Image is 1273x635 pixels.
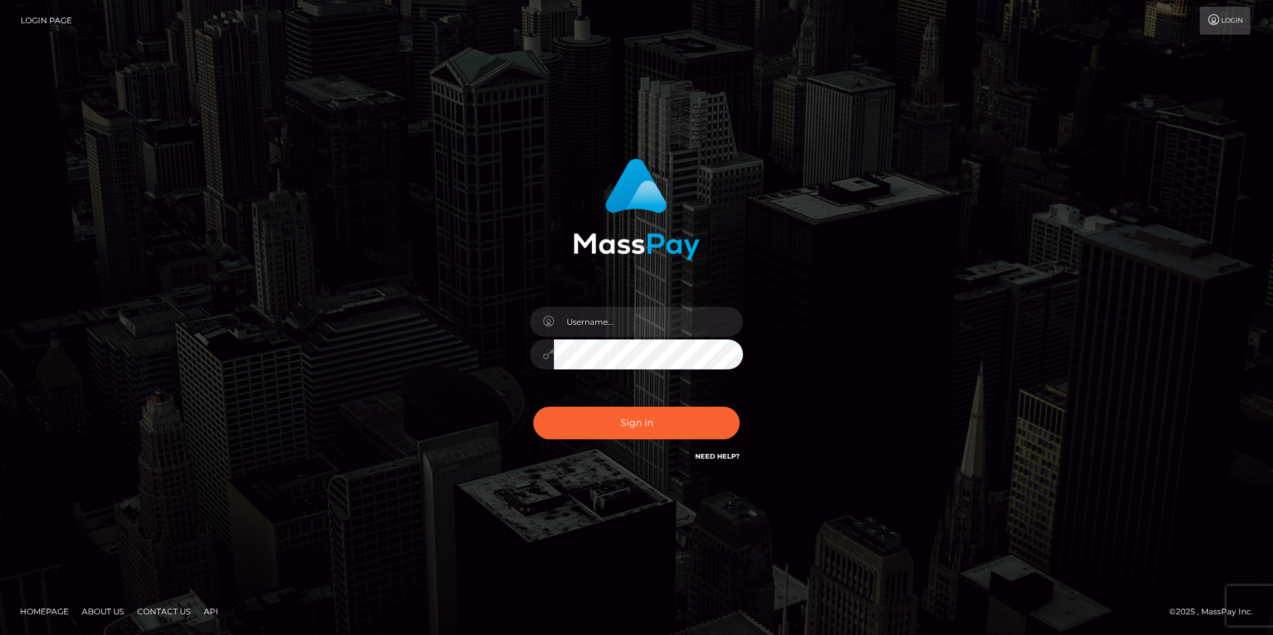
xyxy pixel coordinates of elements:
[15,601,74,622] a: Homepage
[1169,604,1263,619] div: © 2025 , MassPay Inc.
[1200,7,1250,35] a: Login
[21,7,72,35] a: Login Page
[573,158,700,260] img: MassPay Login
[695,452,740,461] a: Need Help?
[77,601,129,622] a: About Us
[198,601,224,622] a: API
[533,407,740,439] button: Sign in
[132,601,196,622] a: Contact Us
[554,307,743,337] input: Username...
